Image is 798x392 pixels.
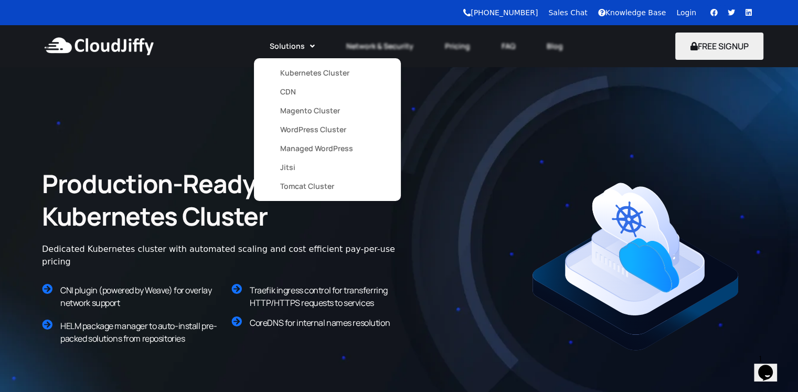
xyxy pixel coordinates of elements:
a: FREE SIGNUP [675,40,764,52]
a: Blog [531,35,579,58]
a: Pricing [429,35,486,58]
img: kubernetes-01.svg [530,181,740,352]
a: Tomcat Cluster [280,177,375,196]
h2: Production-Ready Kubernetes Cluster [42,167,357,233]
a: Solutions [254,35,331,58]
a: FAQ [486,35,531,58]
span: CoreDNS for internal names resolution [250,317,390,329]
a: [PHONE_NUMBER] [463,8,538,17]
a: Managed WordPress [280,139,375,158]
a: Magento Cluster [280,101,375,120]
a: WordPress Cluster [280,120,375,139]
a: Network & Security [331,35,429,58]
a: Jitsi [280,158,375,177]
span: CNI plugin (powered by Weave) for overlay network support [60,284,211,309]
a: Knowledge Base [598,8,666,17]
a: Sales Chat [548,8,587,17]
span: Traefik ingress control for transferring HTTP/HTTPS requests to services [250,284,388,309]
a: Login [676,8,696,17]
a: Kubernetes Cluster [280,63,375,82]
button: FREE SIGNUP [675,33,764,60]
a: CDN [280,82,375,101]
iframe: chat widget [754,350,788,382]
span: HELM package manager to auto-install pre-packed solutions from repositories [60,320,217,344]
div: Dedicated Kubernetes cluster with automated scaling and cost efficient pay-per-use pricing [42,243,409,268]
